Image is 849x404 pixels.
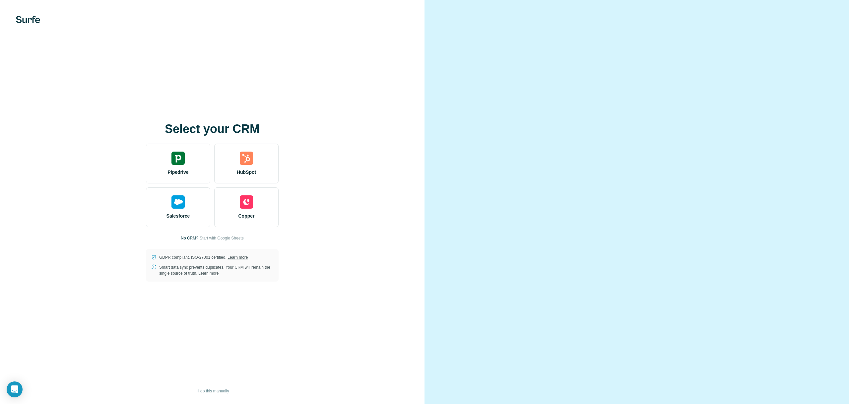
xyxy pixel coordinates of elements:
h1: Select your CRM [146,122,279,136]
p: GDPR compliant. ISO-27001 certified. [159,254,248,260]
p: Smart data sync prevents duplicates. Your CRM will remain the single source of truth. [159,264,273,276]
button: Start with Google Sheets [200,235,244,241]
img: Surfe's logo [16,16,40,23]
span: HubSpot [237,169,256,175]
img: hubspot's logo [240,152,253,165]
div: Open Intercom Messenger [7,381,23,397]
button: I’ll do this manually [191,386,233,396]
span: Copper [238,213,255,219]
img: copper's logo [240,195,253,209]
a: Learn more [228,255,248,260]
span: Salesforce [166,213,190,219]
a: Learn more [198,271,219,276]
img: salesforce's logo [171,195,185,209]
img: pipedrive's logo [171,152,185,165]
span: Pipedrive [167,169,188,175]
p: No CRM? [181,235,198,241]
span: I’ll do this manually [195,388,229,394]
